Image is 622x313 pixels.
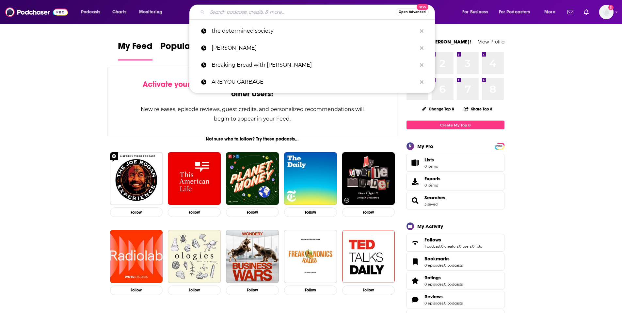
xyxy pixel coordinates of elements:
button: Follow [342,207,395,217]
span: Open Advanced [399,10,426,14]
a: Searches [409,196,422,205]
a: Breaking Bread with [PERSON_NAME] [189,57,435,74]
a: Follows [424,237,482,243]
a: Create My Top 8 [407,121,504,129]
a: View Profile [478,39,504,45]
button: Follow [110,207,163,217]
a: the determined society [189,23,435,40]
input: Search podcasts, credits, & more... [207,7,396,17]
img: This American Life [168,152,221,205]
a: Reviews [409,295,422,304]
button: open menu [76,7,109,17]
a: Lists [407,154,504,172]
a: 0 users [459,244,471,249]
a: My Favorite Murder with Karen Kilgariff and Georgia Hardstark [342,152,395,205]
img: User Profile [599,5,614,19]
a: ARE YOU GARBAGE [189,74,435,91]
button: Follow [284,207,337,217]
button: Follow [226,207,279,217]
div: My Activity [417,223,443,229]
div: by following Podcasts, Creators, Lists, and other Users! [140,80,365,99]
span: Reviews [424,294,443,300]
img: Radiolab [110,230,163,283]
span: Ratings [424,275,441,281]
span: Charts [112,8,126,17]
a: 0 podcasts [444,282,463,287]
span: Exports [424,176,440,182]
button: open menu [135,7,171,17]
img: The Joe Rogan Experience [110,152,163,205]
p: Breaking Bread with Tom Papa [212,57,417,74]
button: Open AdvancedNew [396,8,429,16]
span: Lists [409,158,422,167]
a: 0 podcasts [444,263,463,268]
span: Activate your Feed [143,79,210,89]
a: Reviews [424,294,463,300]
div: New releases, episode reviews, guest credits, and personalized recommendations will begin to appe... [140,105,365,124]
span: For Podcasters [499,8,530,17]
span: Follows [407,234,504,252]
span: More [544,8,555,17]
button: Follow [284,286,337,295]
span: Lists [424,157,438,163]
a: 0 podcasts [444,301,463,305]
a: 1 podcast [424,244,440,249]
span: 0 items [424,164,438,169]
svg: Add a profile image [608,5,614,10]
a: Charts [108,7,130,17]
a: Bookmarks [424,256,463,262]
p: ARE YOU GARBAGE [212,74,417,91]
span: PRO [496,144,503,149]
span: Bookmarks [424,256,450,262]
img: The Daily [284,152,337,205]
span: 0 items [424,183,440,188]
span: For Business [462,8,488,17]
div: Not sure who to follow? Try these podcasts... [107,136,398,142]
a: 0 lists [472,244,482,249]
button: Follow [168,207,221,217]
img: Ologies with Alie Ward [168,230,221,283]
a: Bookmarks [409,257,422,266]
span: Bookmarks [407,253,504,271]
img: Podchaser - Follow, Share and Rate Podcasts [5,6,68,18]
span: Reviews [407,291,504,308]
button: Change Top 8 [418,105,458,113]
button: Show profile menu [599,5,614,19]
button: open menu [495,7,540,17]
a: Follows [409,238,422,247]
a: Ratings [424,275,463,281]
button: Follow [226,286,279,295]
span: Lists [424,157,434,163]
a: Show notifications dropdown [581,7,591,18]
a: Show notifications dropdown [565,7,576,18]
img: Planet Money [226,152,279,205]
a: TED Talks Daily [342,230,395,283]
a: Exports [407,173,504,190]
button: Share Top 8 [463,103,493,115]
span: Searches [407,192,504,209]
a: My Feed [118,41,152,60]
img: Freakonomics Radio [284,230,337,283]
button: open menu [540,7,564,17]
span: Ratings [407,272,504,289]
button: Follow [110,286,163,295]
p: the determined society [212,23,417,40]
span: New [417,4,428,10]
span: Logged in as brenda_epic [599,5,614,19]
span: Searches [424,195,445,201]
span: Follows [424,237,441,243]
a: PRO [496,143,503,148]
a: Ratings [409,276,422,285]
